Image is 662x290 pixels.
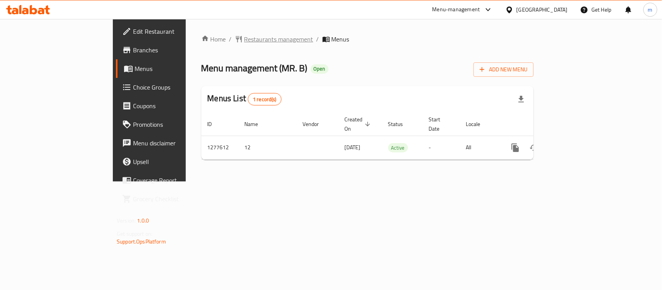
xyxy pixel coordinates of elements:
[500,112,587,136] th: Actions
[248,96,281,103] span: 1 record(s)
[116,190,223,208] a: Grocery Checklist
[133,83,217,92] span: Choice Groups
[116,78,223,97] a: Choice Groups
[133,157,217,166] span: Upsell
[311,66,328,72] span: Open
[388,143,408,152] div: Active
[429,115,451,133] span: Start Date
[133,176,217,185] span: Coverage Report
[116,115,223,134] a: Promotions
[245,119,268,129] span: Name
[235,35,313,44] a: Restaurants management
[116,97,223,115] a: Coupons
[116,152,223,171] a: Upsell
[466,119,491,129] span: Locale
[133,138,217,148] span: Menu disclaimer
[229,35,232,44] li: /
[517,5,568,14] div: [GEOGRAPHIC_DATA]
[345,142,361,152] span: [DATE]
[116,22,223,41] a: Edit Restaurant
[201,59,308,77] span: Menu management ( MR. B )
[117,229,152,239] span: Get support on:
[207,119,222,129] span: ID
[460,136,500,159] td: All
[133,101,217,110] span: Coupons
[239,136,297,159] td: 12
[388,119,413,129] span: Status
[474,62,534,77] button: Add New Menu
[116,171,223,190] a: Coverage Report
[116,41,223,59] a: Branches
[137,216,149,226] span: 1.0.0
[332,35,349,44] span: Menus
[117,236,166,247] a: Support.OpsPlatform
[480,65,527,74] span: Add New Menu
[117,216,136,226] span: Version:
[303,119,329,129] span: Vendor
[135,64,217,73] span: Menus
[201,35,534,44] nav: breadcrumb
[116,59,223,78] a: Menus
[506,138,525,157] button: more
[201,112,587,160] table: enhanced table
[388,143,408,152] span: Active
[133,27,217,36] span: Edit Restaurant
[316,35,319,44] li: /
[512,90,531,109] div: Export file
[244,35,313,44] span: Restaurants management
[345,115,373,133] span: Created On
[311,64,328,74] div: Open
[423,136,460,159] td: -
[432,5,480,14] div: Menu-management
[648,5,653,14] span: m
[207,93,282,105] h2: Menus List
[133,194,217,204] span: Grocery Checklist
[133,45,217,55] span: Branches
[525,138,543,157] button: Change Status
[116,134,223,152] a: Menu disclaimer
[133,120,217,129] span: Promotions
